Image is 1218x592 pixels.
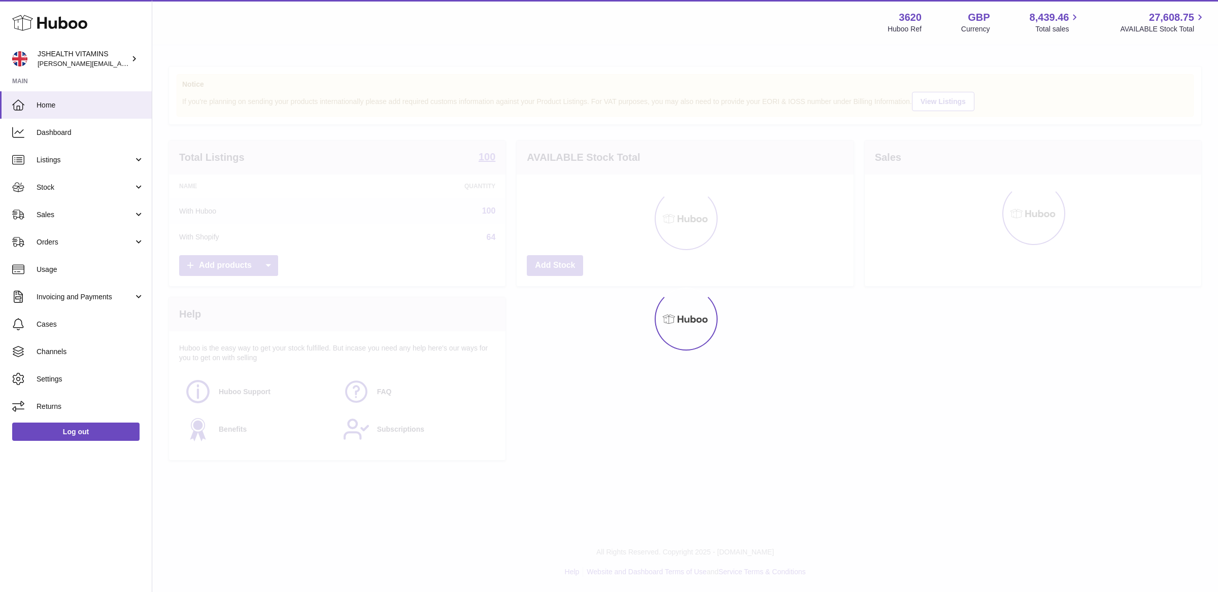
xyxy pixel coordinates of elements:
[37,183,133,192] span: Stock
[37,374,144,384] span: Settings
[12,51,27,66] img: francesca@jshealthvitamins.com
[37,265,144,274] span: Usage
[968,11,990,24] strong: GBP
[38,59,204,67] span: [PERSON_NAME][EMAIL_ADDRESS][DOMAIN_NAME]
[1030,11,1069,24] span: 8,439.46
[37,210,133,220] span: Sales
[1030,11,1081,34] a: 8,439.46 Total sales
[37,100,144,110] span: Home
[37,155,133,165] span: Listings
[1035,24,1080,34] span: Total sales
[37,320,144,329] span: Cases
[37,128,144,137] span: Dashboard
[1149,11,1194,24] span: 27,608.75
[37,347,144,357] span: Channels
[12,423,140,441] a: Log out
[38,49,129,68] div: JSHEALTH VITAMINS
[37,237,133,247] span: Orders
[37,402,144,411] span: Returns
[888,24,922,34] div: Huboo Ref
[37,292,133,302] span: Invoicing and Payments
[1120,24,1206,34] span: AVAILABLE Stock Total
[1120,11,1206,34] a: 27,608.75 AVAILABLE Stock Total
[899,11,922,24] strong: 3620
[961,24,990,34] div: Currency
